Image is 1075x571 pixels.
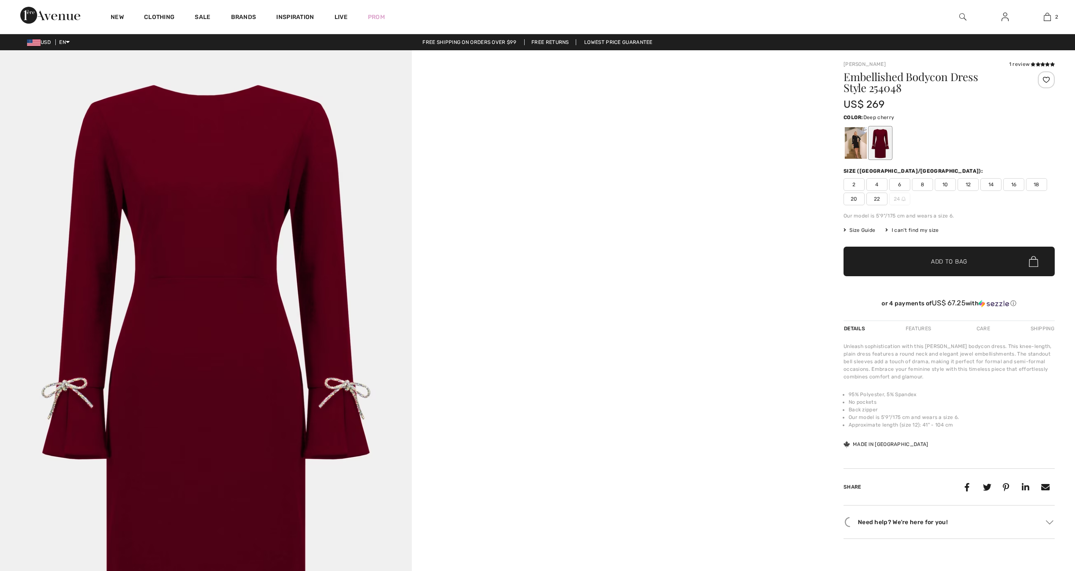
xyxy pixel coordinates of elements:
span: 16 [1003,178,1024,191]
a: Free shipping on orders over $99 [416,39,523,45]
li: Back zipper [849,406,1055,413]
video: Your browser does not support the video tag. [412,50,824,256]
h1: Embellished Bodycon Dress Style 254048 [844,71,1020,93]
span: 14 [980,178,1002,191]
div: Unleash sophistication with this [PERSON_NAME] bodycon dress. This knee-length, plain dress featu... [844,343,1055,381]
span: 2 [844,178,865,191]
img: Bag.svg [1029,256,1038,267]
span: Size Guide [844,226,875,234]
div: Details [844,321,867,336]
li: Approximate length (size 12): 41" - 104 cm [849,421,1055,429]
div: or 4 payments ofUS$ 67.25withSezzle Click to learn more about Sezzle [844,299,1055,310]
button: Add to Bag [844,247,1055,276]
span: US$ 269 [844,98,884,110]
div: 1 review [1009,60,1055,68]
div: Our model is 5'9"/175 cm and wears a size 6. [844,212,1055,220]
li: Our model is 5'9"/175 cm and wears a size 6. [849,413,1055,421]
div: Features [898,321,938,336]
div: Made in [GEOGRAPHIC_DATA] [844,440,928,448]
a: Sale [195,14,210,22]
div: Shipping [1029,321,1055,336]
span: 4 [866,178,887,191]
a: Brands [231,14,256,22]
iframe: Opens a widget where you can chat to one of our agents [1020,508,1067,529]
img: search the website [959,12,966,22]
a: Prom [368,13,385,22]
span: EN [59,39,70,45]
div: or 4 payments of with [844,299,1055,307]
img: US Dollar [27,39,41,46]
img: Sezzle [979,300,1009,307]
img: 1ère Avenue [20,7,80,24]
span: 18 [1026,178,1047,191]
a: New [111,14,124,22]
img: My Info [1002,12,1009,22]
span: Inspiration [276,14,314,22]
li: 95% Polyester, 5% Spandex [849,391,1055,398]
div: Size ([GEOGRAPHIC_DATA]/[GEOGRAPHIC_DATA]): [844,167,985,175]
img: My Bag [1044,12,1051,22]
img: ring-m.svg [901,197,906,201]
span: USD [27,39,54,45]
span: 8 [912,178,933,191]
li: No pockets [849,398,1055,406]
div: Black [845,127,867,159]
div: I can't find my size [885,226,939,234]
div: Need help? We're here for you! [844,516,1055,528]
a: Live [335,13,348,22]
div: Deep cherry [869,127,891,159]
span: US$ 67.25 [932,299,966,307]
a: Lowest Price Guarantee [577,39,659,45]
a: 2 [1026,12,1068,22]
div: Care [969,321,997,336]
span: 10 [935,178,956,191]
a: Sign In [995,12,1015,22]
span: 20 [844,193,865,205]
span: Color: [844,114,863,120]
a: [PERSON_NAME] [844,61,886,67]
a: Clothing [144,14,174,22]
span: 24 [889,193,910,205]
span: 6 [889,178,910,191]
span: Add to Bag [931,257,967,266]
span: 2 [1055,13,1058,21]
span: 12 [958,178,979,191]
span: Share [844,484,861,490]
span: Deep cherry [863,114,894,120]
a: Free Returns [524,39,576,45]
span: 22 [866,193,887,205]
